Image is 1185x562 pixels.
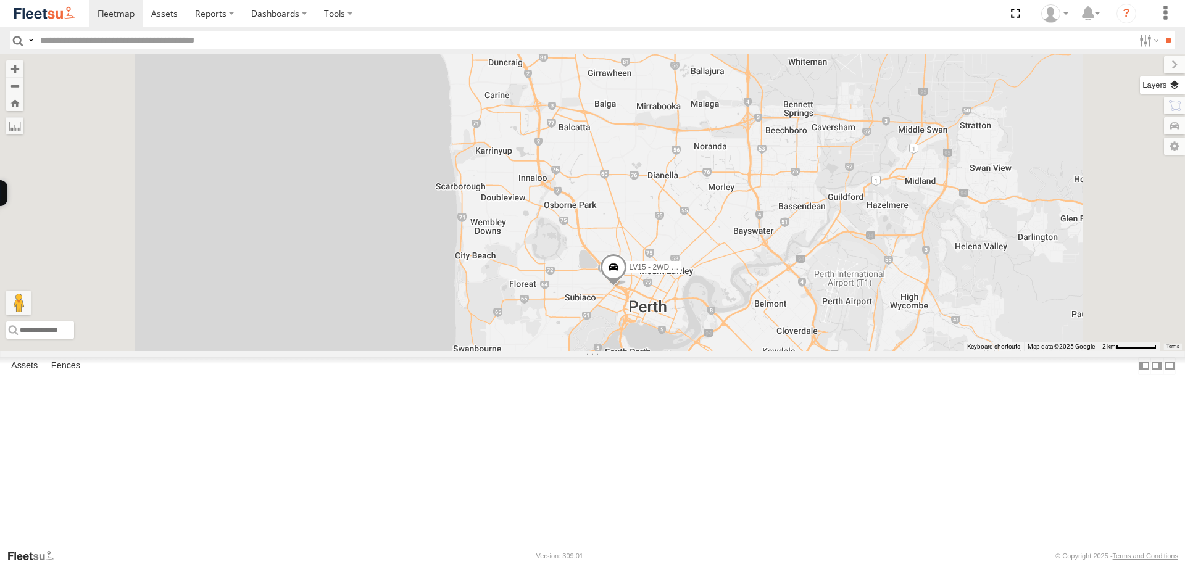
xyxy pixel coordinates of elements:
[536,552,583,560] div: Version: 309.01
[45,358,86,375] label: Fences
[26,31,36,49] label: Search Query
[1138,357,1150,375] label: Dock Summary Table to the Left
[1113,552,1178,560] a: Terms and Conditions
[1037,4,1073,23] div: Brendan Tritton
[1166,344,1179,349] a: Terms (opens in new tab)
[1163,357,1176,375] label: Hide Summary Table
[1164,138,1185,155] label: Map Settings
[1028,343,1095,350] span: Map data ©2025 Google
[630,263,768,272] span: LV15 - 2WD Workmate [PERSON_NAME]
[1099,342,1160,351] button: Map Scale: 2 km per 62 pixels
[6,291,31,315] button: Drag Pegman onto the map to open Street View
[5,358,44,375] label: Assets
[1055,552,1178,560] div: © Copyright 2025 -
[1150,357,1163,375] label: Dock Summary Table to the Right
[6,77,23,94] button: Zoom out
[1102,343,1116,350] span: 2 km
[6,117,23,134] label: Measure
[6,94,23,111] button: Zoom Home
[7,550,64,562] a: Visit our Website
[12,5,77,22] img: fleetsu-logo-horizontal.svg
[1116,4,1136,23] i: ?
[1134,31,1161,49] label: Search Filter Options
[6,60,23,77] button: Zoom in
[967,342,1020,351] button: Keyboard shortcuts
